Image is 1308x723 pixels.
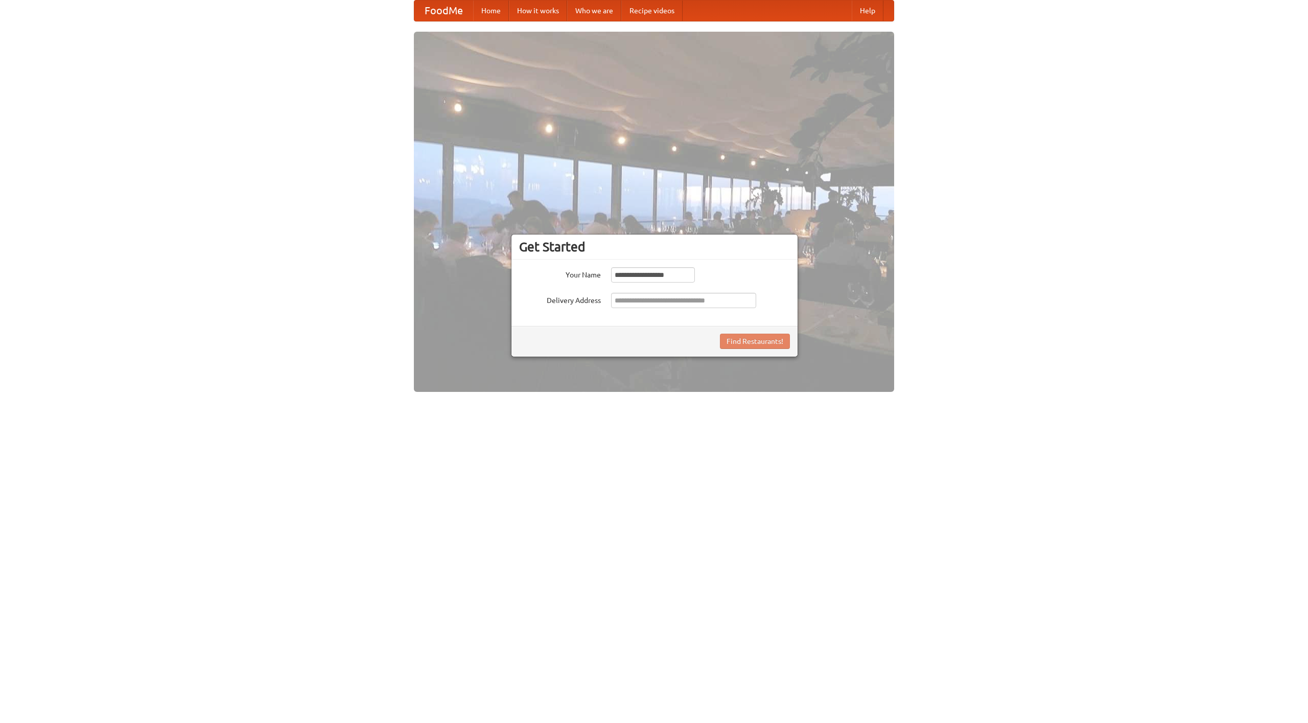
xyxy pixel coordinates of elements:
a: How it works [509,1,567,21]
a: Home [473,1,509,21]
h3: Get Started [519,239,790,254]
a: Help [852,1,883,21]
button: Find Restaurants! [720,334,790,349]
label: Delivery Address [519,293,601,306]
a: FoodMe [414,1,473,21]
a: Recipe videos [621,1,683,21]
a: Who we are [567,1,621,21]
label: Your Name [519,267,601,280]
